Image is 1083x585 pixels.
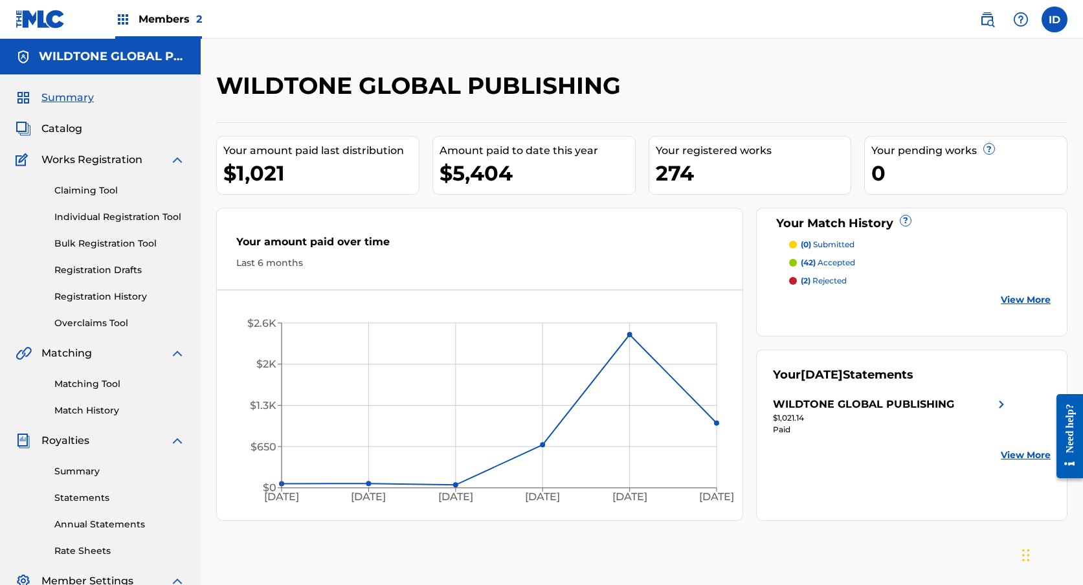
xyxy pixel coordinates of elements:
[54,290,185,304] a: Registration History
[801,239,854,250] p: submitted
[773,397,1009,436] a: WILDTONE GLOBAL PUBLISHINGright chevron icon$1,021.14Paid
[54,316,185,330] a: Overclaims Tool
[250,399,276,412] tspan: $1.3K
[440,143,635,159] div: Amount paid to date this year
[525,491,560,503] tspan: [DATE]
[139,12,202,27] span: Members
[16,121,31,137] img: Catalog
[223,159,419,188] div: $1,021
[223,143,419,159] div: Your amount paid last distribution
[54,491,185,505] a: Statements
[54,518,185,531] a: Annual Statements
[54,544,185,558] a: Rate Sheets
[1047,384,1083,489] iframe: Resource Center
[54,465,185,478] a: Summary
[1013,12,1029,27] img: help
[773,424,1009,436] div: Paid
[773,366,913,384] div: Your Statements
[789,257,1051,269] a: (42) accepted
[16,90,94,105] a: SummarySummary
[656,159,851,188] div: 274
[236,234,723,256] div: Your amount paid over time
[54,210,185,224] a: Individual Registration Tool
[801,239,811,249] span: (0)
[263,481,276,494] tspan: $0
[440,159,635,188] div: $5,404
[170,346,185,361] img: expand
[41,433,89,448] span: Royalties
[656,143,851,159] div: Your registered works
[1001,448,1051,462] a: View More
[773,412,1009,424] div: $1,021.14
[351,491,386,503] tspan: [DATE]
[216,71,627,100] h2: WILDTONE GLOBAL PUBLISHING
[16,433,31,448] img: Royalties
[115,12,131,27] img: Top Rightsholders
[1001,293,1051,307] a: View More
[789,275,1051,287] a: (2) rejected
[54,263,185,277] a: Registration Drafts
[871,159,1067,188] div: 0
[789,239,1051,250] a: (0) submitted
[773,215,1051,232] div: Your Match History
[236,256,723,270] div: Last 6 months
[41,90,94,105] span: Summary
[41,152,142,168] span: Works Registration
[170,152,185,168] img: expand
[900,215,911,226] span: ?
[247,317,276,329] tspan: $2.6K
[1018,523,1083,585] iframe: Chat Widget
[612,491,647,503] tspan: [DATE]
[16,121,82,137] a: CatalogCatalog
[699,491,734,503] tspan: [DATE]
[773,397,954,412] div: WILDTONE GLOBAL PUBLISHING
[264,491,299,503] tspan: [DATE]
[16,90,31,105] img: Summary
[16,346,32,361] img: Matching
[39,49,185,64] h5: WILDTONE GLOBAL PUBLISHING
[801,276,810,285] span: (2)
[801,275,847,287] p: rejected
[16,152,32,168] img: Works Registration
[54,404,185,417] a: Match History
[1022,536,1030,575] div: Drag
[974,6,1000,32] a: Public Search
[256,358,276,370] tspan: $2K
[54,184,185,197] a: Claiming Tool
[16,49,31,65] img: Accounts
[1042,6,1067,32] div: User Menu
[994,397,1009,412] img: right chevron icon
[41,121,82,137] span: Catalog
[251,441,276,453] tspan: $650
[438,491,473,503] tspan: [DATE]
[871,143,1067,159] div: Your pending works
[801,258,816,267] span: (42)
[54,237,185,250] a: Bulk Registration Tool
[801,368,843,382] span: [DATE]
[801,257,855,269] p: accepted
[41,346,92,361] span: Matching
[16,10,65,28] img: MLC Logo
[979,12,995,27] img: search
[1008,6,1034,32] div: Help
[984,144,994,154] span: ?
[170,433,185,448] img: expand
[54,377,185,391] a: Matching Tool
[196,13,202,25] span: 2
